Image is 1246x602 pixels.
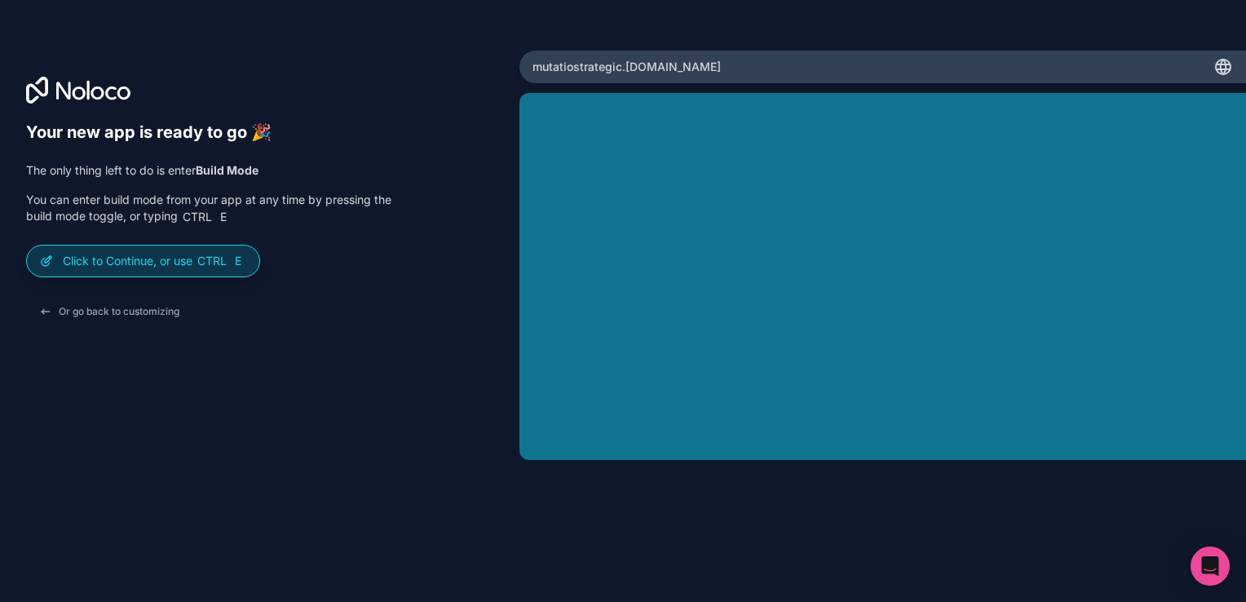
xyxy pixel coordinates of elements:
p: The only thing left to do is enter [26,162,391,179]
span: E [217,210,230,224]
button: Or go back to customizing [26,297,192,326]
span: Ctrl [181,210,214,224]
p: Click to Continue, or use [63,253,246,269]
span: E [232,255,245,268]
strong: Build Mode [196,163,258,177]
div: Open Intercom Messenger [1191,547,1230,586]
h6: Your new app is ready to go 🎉 [26,122,391,143]
span: mutatiostrategic .[DOMAIN_NAME] [532,59,721,75]
p: You can enter build mode from your app at any time by pressing the build mode toggle, or typing [26,192,391,225]
iframe: App Preview [519,93,1246,460]
span: Ctrl [196,254,228,268]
